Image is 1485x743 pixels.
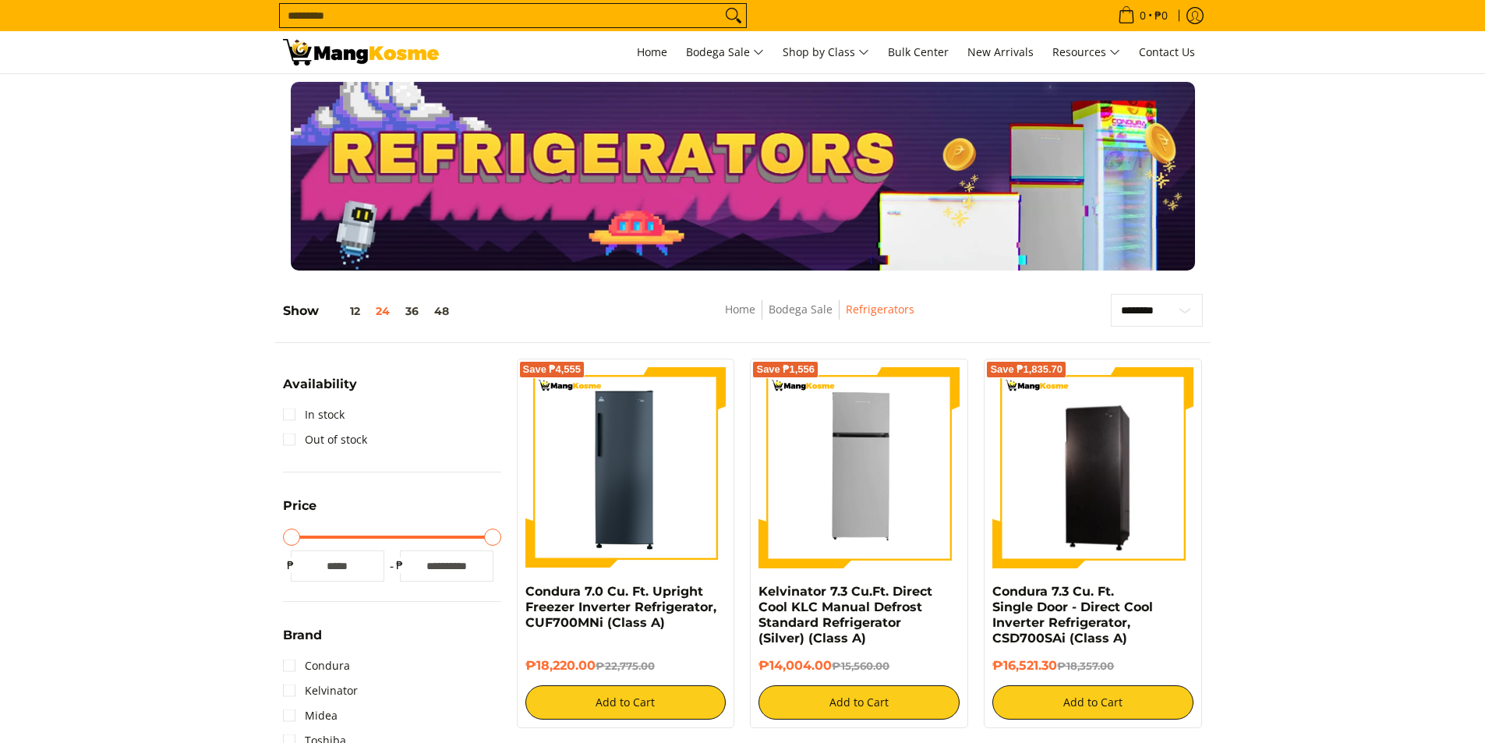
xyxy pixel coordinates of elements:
[283,378,357,391] span: Availability
[426,305,457,317] button: 48
[283,39,439,65] img: Bodega Sale Refrigerator l Mang Kosme: Home Appliances Warehouse Sale
[525,658,727,674] h6: ₱18,220.00
[992,685,1193,720] button: Add to Cart
[454,31,1203,73] nav: Main Menu
[1152,10,1170,21] span: ₱0
[678,31,772,73] a: Bodega Sale
[629,31,675,73] a: Home
[880,31,956,73] a: Bulk Center
[1139,44,1195,59] span: Contact Us
[523,365,582,374] span: Save ₱4,555
[992,658,1193,674] h6: ₱16,521.30
[832,660,889,672] del: ₱15,560.00
[637,44,667,59] span: Home
[721,4,746,27] button: Search
[846,302,914,317] a: Refrigerators
[758,658,960,674] h6: ₱14,004.00
[775,31,877,73] a: Shop by Class
[1045,31,1128,73] a: Resources
[1057,660,1114,672] del: ₱18,357.00
[283,653,350,678] a: Condura
[283,703,338,728] a: Midea
[398,305,426,317] button: 36
[686,43,764,62] span: Bodega Sale
[283,500,316,512] span: Price
[596,660,655,672] del: ₱22,775.00
[283,629,322,642] span: Brand
[392,557,408,573] span: ₱
[283,557,299,573] span: ₱
[319,305,368,317] button: 12
[960,31,1041,73] a: New Arrivals
[525,685,727,720] button: Add to Cart
[967,44,1034,59] span: New Arrivals
[769,302,833,317] a: Bodega Sale
[758,367,960,568] img: Kelvinator 7.3 Cu.Ft. Direct Cool KLC Manual Defrost Standard Refrigerator (Silver) (Class A)
[283,402,345,427] a: In stock
[368,305,398,317] button: 24
[756,365,815,374] span: Save ₱1,556
[992,584,1153,646] a: Condura 7.3 Cu. Ft. Single Door - Direct Cool Inverter Refrigerator, CSD700SAi (Class A)
[725,302,755,317] a: Home
[525,584,716,630] a: Condura 7.0 Cu. Ft. Upright Freezer Inverter Refrigerator, CUF700MNi (Class A)
[758,584,932,646] a: Kelvinator 7.3 Cu.Ft. Direct Cool KLC Manual Defrost Standard Refrigerator (Silver) (Class A)
[525,367,727,568] img: Condura 7.0 Cu. Ft. Upright Freezer Inverter Refrigerator, CUF700MNi (Class A)
[1052,43,1120,62] span: Resources
[1137,10,1148,21] span: 0
[783,43,869,62] span: Shop by Class
[283,500,316,524] summary: Open
[990,365,1062,374] span: Save ₱1,835.70
[283,629,322,653] summary: Open
[283,678,358,703] a: Kelvinator
[1131,31,1203,73] a: Contact Us
[888,44,949,59] span: Bulk Center
[283,378,357,402] summary: Open
[1113,7,1172,24] span: •
[283,303,457,319] h5: Show
[283,427,367,452] a: Out of stock
[992,370,1193,566] img: Condura 7.3 Cu. Ft. Single Door - Direct Cool Inverter Refrigerator, CSD700SAi (Class A)
[611,300,1028,335] nav: Breadcrumbs
[758,685,960,720] button: Add to Cart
